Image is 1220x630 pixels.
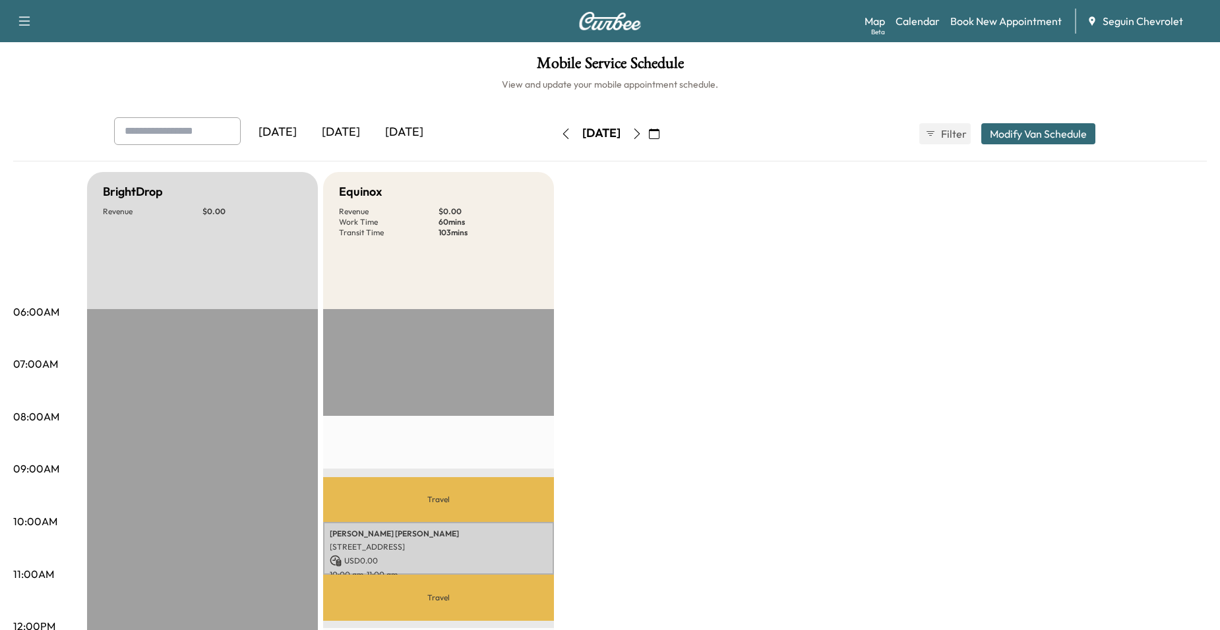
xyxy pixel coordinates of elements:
div: Beta [871,27,885,37]
p: 06:00AM [13,304,59,320]
span: Filter [941,126,965,142]
p: 11:00AM [13,566,54,582]
button: Modify Van Schedule [981,123,1095,144]
p: 09:00AM [13,461,59,476]
div: [DATE] [373,117,436,148]
p: 08:00AM [13,409,59,424]
p: $ 0.00 [202,206,302,217]
p: 07:00AM [13,356,58,372]
div: [DATE] [582,125,621,142]
p: [PERSON_NAME] [PERSON_NAME] [330,529,547,539]
a: Calendar [896,13,940,29]
p: 10:00AM [13,513,57,529]
p: Work Time [339,217,439,227]
span: Seguin Chevrolet [1103,13,1183,29]
h5: Equinox [339,183,382,201]
a: Book New Appointment [950,13,1062,29]
p: [STREET_ADDRESS] [330,542,547,552]
p: 10:00 am - 11:00 am [330,569,547,580]
p: $ 0.00 [439,206,538,217]
p: 103 mins [439,227,538,238]
p: USD 0.00 [330,555,547,567]
h6: View and update your mobile appointment schedule. [13,78,1207,91]
img: Curbee Logo [578,12,642,30]
h5: BrightDrop [103,183,163,201]
p: Revenue [339,206,439,217]
div: [DATE] [309,117,373,148]
button: Filter [919,123,971,144]
div: [DATE] [246,117,309,148]
p: Transit Time [339,227,439,238]
p: Travel [323,575,554,621]
p: Revenue [103,206,202,217]
a: MapBeta [865,13,885,29]
p: 60 mins [439,217,538,227]
h1: Mobile Service Schedule [13,55,1207,78]
p: Travel [323,477,554,521]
